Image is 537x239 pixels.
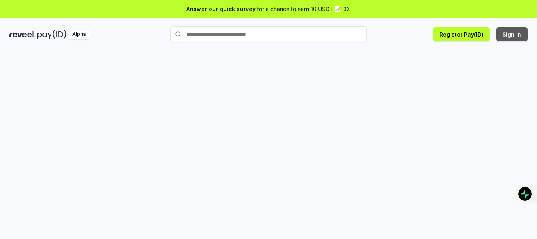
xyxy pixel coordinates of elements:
[9,30,36,39] img: reveel_dark
[433,27,490,41] button: Register Pay(ID)
[68,30,90,39] div: Alpha
[186,5,256,13] span: Answer our quick survey
[37,30,66,39] img: pay_id
[257,5,341,13] span: for a chance to earn 10 USDT 📝
[496,27,528,41] button: Sign In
